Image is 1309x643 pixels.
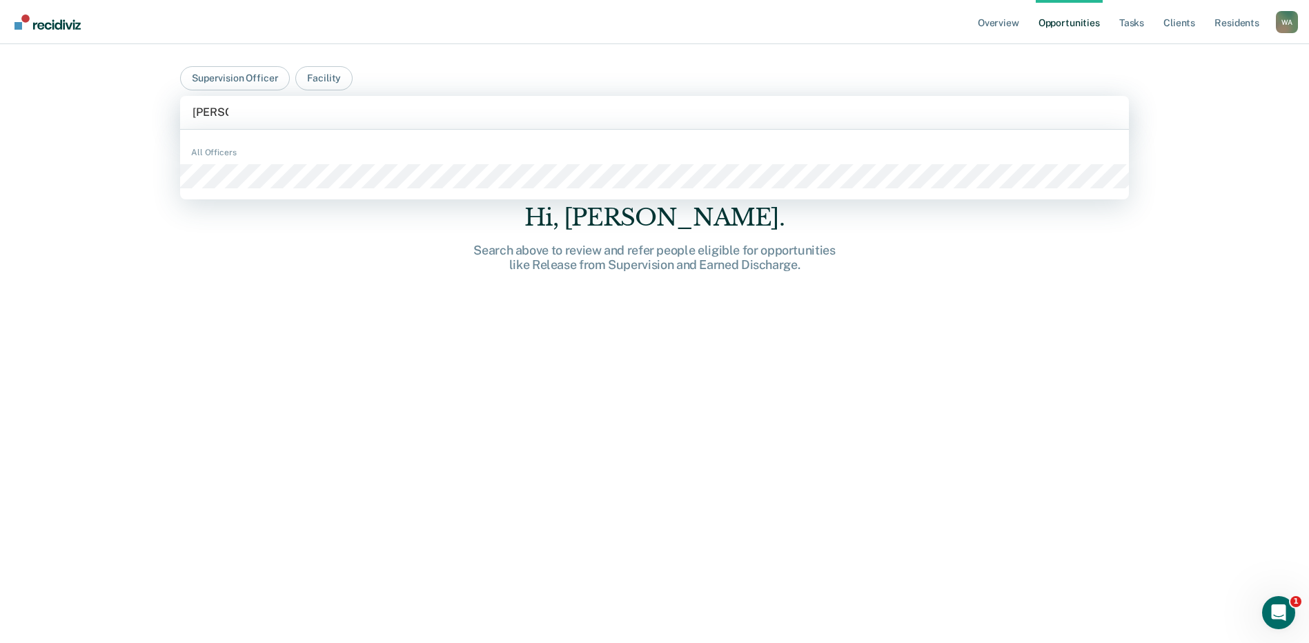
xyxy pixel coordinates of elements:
[434,243,876,273] div: Search above to review and refer people eligible for opportunities like Release from Supervision ...
[1276,11,1298,33] div: W A
[14,14,81,30] img: Recidiviz
[1290,596,1301,607] span: 1
[180,66,290,90] button: Supervision Officer
[1262,596,1295,629] iframe: Intercom live chat
[434,204,876,232] div: Hi, [PERSON_NAME].
[1276,11,1298,33] button: Profile dropdown button
[180,146,1129,159] div: All Officers
[295,66,353,90] button: Facility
